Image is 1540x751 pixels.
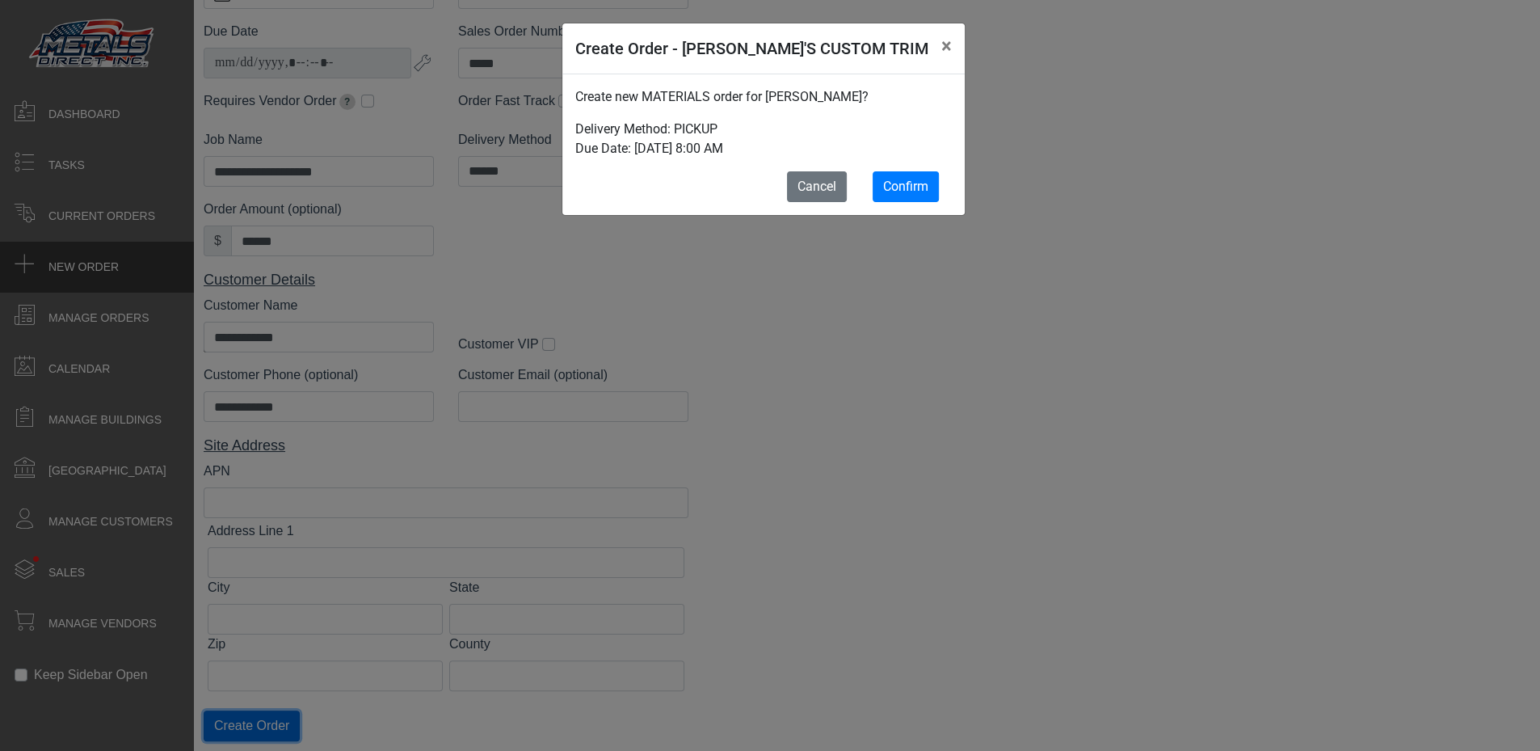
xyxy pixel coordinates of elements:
[575,120,952,158] p: Delivery Method: PICKUP Due Date: [DATE] 8:00 AM
[928,23,965,69] button: Close
[873,171,939,202] button: Confirm
[575,87,952,107] p: Create new MATERIALS order for [PERSON_NAME]?
[575,36,928,61] h5: Create Order - [PERSON_NAME]'S CUSTOM TRIM
[787,171,847,202] button: Cancel
[883,179,928,194] span: Confirm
